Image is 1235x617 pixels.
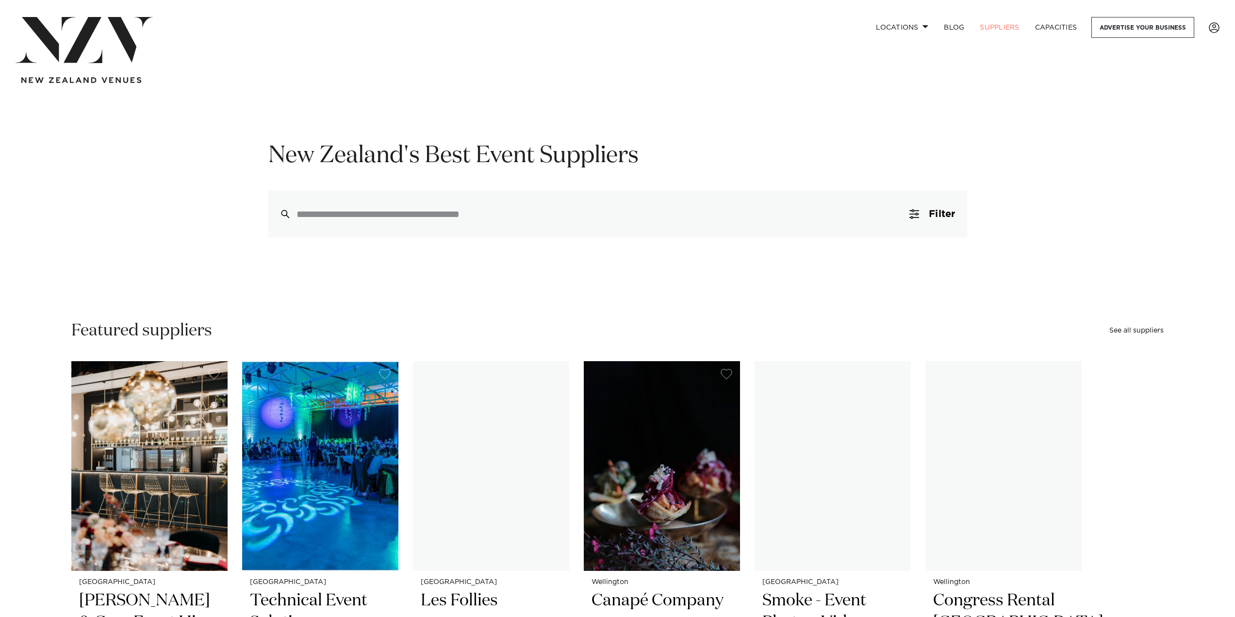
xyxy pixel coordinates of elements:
[71,320,212,342] h2: Featured suppliers
[868,17,936,38] a: Locations
[898,191,967,237] button: Filter
[929,209,955,219] span: Filter
[933,579,1074,586] small: Wellington
[21,77,141,83] img: new-zealand-venues-text.png
[250,579,391,586] small: [GEOGRAPHIC_DATA]
[268,141,967,171] h1: New Zealand's Best Event Suppliers
[16,17,153,63] img: nzv-logo.png
[79,579,220,586] small: [GEOGRAPHIC_DATA]
[592,579,732,586] small: Wellington
[421,579,561,586] small: [GEOGRAPHIC_DATA]
[936,17,972,38] a: BLOG
[762,579,903,586] small: [GEOGRAPHIC_DATA]
[1091,17,1194,38] a: Advertise your business
[972,17,1027,38] a: SUPPLIERS
[1109,327,1164,334] a: See all suppliers
[1027,17,1085,38] a: Capacities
